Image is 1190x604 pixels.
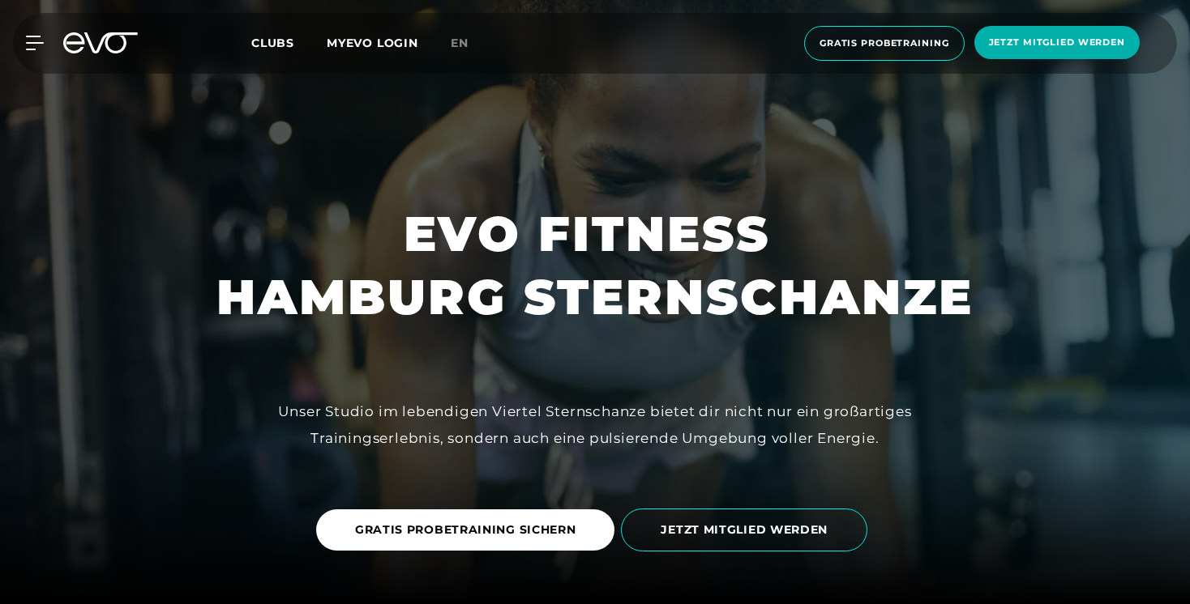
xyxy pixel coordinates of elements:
[251,35,327,50] a: Clubs
[661,521,828,538] span: JETZT MITGLIED WERDEN
[251,36,294,50] span: Clubs
[216,202,974,329] h1: EVO FITNESS HAMBURG STERNSCHANZE
[970,26,1145,61] a: Jetzt Mitglied werden
[451,34,488,53] a: en
[621,496,874,564] a: JETZT MITGLIED WERDEN
[799,26,970,61] a: Gratis Probetraining
[989,36,1125,49] span: Jetzt Mitglied werden
[820,36,949,50] span: Gratis Probetraining
[316,497,622,563] a: GRATIS PROBETRAINING SICHERN
[327,36,418,50] a: MYEVO LOGIN
[230,398,960,451] div: Unser Studio im lebendigen Viertel Sternschanze bietet dir nicht nur ein großartiges Trainingserl...
[451,36,469,50] span: en
[355,521,576,538] span: GRATIS PROBETRAINING SICHERN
